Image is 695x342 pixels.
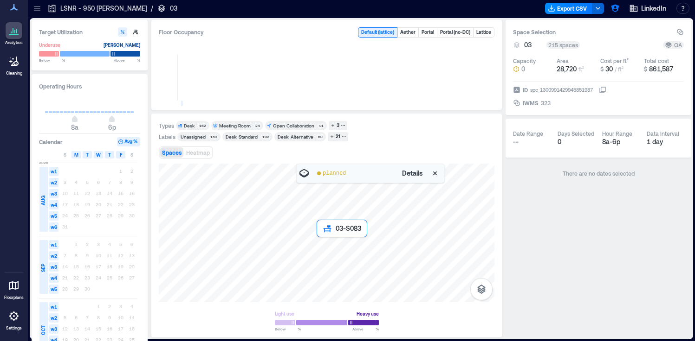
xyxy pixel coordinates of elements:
div: Labels [159,133,175,140]
button: Aether [397,28,418,37]
span: AUG [39,196,47,205]
p: / [151,4,153,13]
div: 153 [208,134,219,139]
span: Heatmap [186,149,210,156]
h3: Target Utilization [39,27,140,37]
div: Capacity [513,57,536,64]
span: w5 [49,285,58,294]
a: Analytics [2,19,26,48]
div: Desk: Alternative [278,133,313,140]
div: Total cost [644,57,669,64]
span: 0 [521,64,525,74]
div: 11 [317,123,325,128]
a: Cleaning [2,50,26,79]
button: Portal (no-DC) [437,28,473,37]
span: Above % [352,326,379,332]
div: Heavy use [357,309,379,318]
span: ID [523,85,528,95]
span: w2 [49,251,58,260]
span: w3 [49,262,58,272]
span: w3 [49,324,58,334]
span: w1 [49,302,58,311]
div: Date Range [513,130,543,137]
span: 30 [605,65,613,73]
p: Settings [6,325,22,331]
div: Desk [184,122,195,129]
div: 8a - 6p [602,137,639,146]
div: planned [323,170,346,177]
span: 28,720 [557,65,577,73]
span: Spaces [162,149,182,156]
div: 1 day [647,137,684,146]
button: Portal [419,28,437,37]
span: IWMS [523,98,539,108]
span: ft² [578,66,584,72]
button: Lattice [474,28,494,37]
span: T [108,151,111,158]
span: w4 [49,200,58,209]
div: Hour Range [602,130,632,137]
h3: Calendar [39,137,63,146]
div: Open Collaboration [273,122,314,129]
div: Light use [275,309,294,318]
span: OCT [39,325,47,335]
button: 323 [541,98,606,108]
div: 3 [335,121,341,130]
span: Details [402,169,423,178]
button: 3 [329,121,347,130]
div: Underuse [39,40,60,50]
span: S [64,151,66,158]
div: spc_1300991429945851987 [529,85,594,95]
span: LinkedIn [641,4,666,13]
span: $ [600,66,604,72]
button: $ 30 / ft² [600,64,640,74]
span: S [130,151,133,158]
span: 2025 [39,160,48,165]
span: 03 [524,40,532,50]
span: w6 [49,222,58,232]
span: w2 [49,178,58,187]
div: 215 spaces [546,41,580,49]
span: w4 [49,273,58,283]
div: 0 [558,137,595,146]
button: Default (lattice) [358,28,397,37]
div: OA [665,41,682,49]
span: w3 [49,189,58,198]
span: 6p [108,123,116,131]
button: 21 [328,132,348,141]
p: Analytics [5,40,23,45]
h3: Space Selection [513,27,676,37]
div: Meeting Room [219,122,251,129]
span: Below % [39,57,65,63]
span: M [74,151,78,158]
a: Settings [3,305,25,334]
span: Below % [275,326,301,332]
div: 60 [316,134,324,139]
span: Above % [114,57,140,63]
span: 861,587 [649,65,673,73]
button: Avg % [117,137,140,146]
button: 0 [513,64,553,74]
div: 21 [334,133,342,141]
span: w1 [49,240,58,249]
p: Cleaning [6,70,22,76]
p: 03 [170,4,177,13]
span: T [86,151,89,158]
span: w1 [49,167,58,176]
span: $ [644,66,647,72]
button: Details [399,166,426,181]
div: Unassigned [181,133,206,140]
span: 8a [71,123,78,131]
span: -- [513,138,519,146]
span: / ft² [615,66,624,72]
div: 323 [540,98,552,108]
p: LSNR - 950 [PERSON_NAME] [60,4,147,13]
div: 102 [260,134,271,139]
div: Data Interval [647,130,679,137]
span: There are no dates selected [563,170,635,177]
button: LinkedIn [626,1,669,16]
button: IDspc_1300991429945851987 [599,86,606,94]
div: Floor Occupancy [159,27,351,38]
button: Export CSV [545,3,592,14]
span: w5 [49,211,58,221]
